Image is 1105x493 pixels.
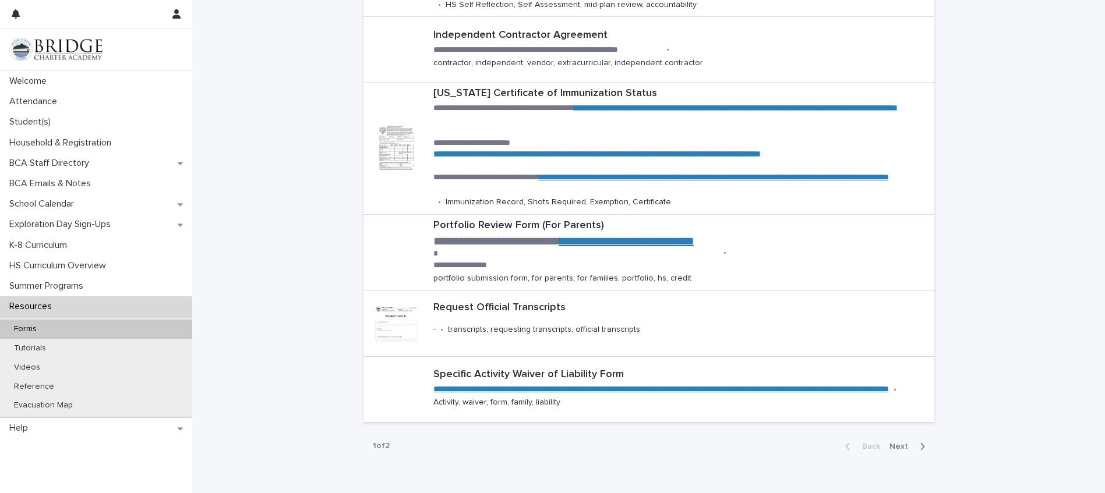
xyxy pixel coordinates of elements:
p: • [438,197,441,207]
p: Activity, waiver, form, family, liability [433,398,560,407]
span: Next [889,442,915,451]
p: Reference [5,382,63,392]
p: Videos [5,363,50,373]
p: BCA Staff Directory [5,158,98,169]
button: Next [885,441,934,452]
p: Summer Programs [5,281,93,292]
p: Student(s) [5,116,60,127]
p: Forms [5,324,46,334]
p: Help [5,423,37,434]
img: V1C1m3IdTEidaUdm9Hs0 [9,38,103,61]
p: Exploration Day Sign-Ups [5,219,120,230]
p: Evacuation Map [5,400,82,410]
p: 1 of 2 [363,432,399,460]
p: Immunization Record, Shots Required, Exemption, Certificate [446,197,671,207]
p: contractor, independent, vendor, extracurricular, independent contractor [433,58,703,68]
p: BCA Emails & Notes [5,178,100,189]
p: Resources [5,301,61,312]
p: • [666,45,669,55]
p: K-8 Curriculum [5,240,76,251]
p: Portfolio Review Form (For Parents) [433,219,930,232]
p: School Calendar [5,198,83,210]
p: Tutorials [5,343,55,353]
p: • [440,325,443,335]
p: • [894,385,896,395]
a: Request Official Transcripts-•transcripts, requesting transcripts, official transcripts [363,291,934,357]
p: - [433,325,436,335]
span: Back [855,442,880,451]
button: Back [836,441,885,452]
p: Request Official Transcripts [433,302,772,314]
p: Attendance [5,96,66,107]
p: Household & Registration [5,137,121,148]
p: • [723,248,726,258]
p: Independent Contractor Agreement [433,29,930,42]
p: [US_STATE] Certificate of Immunization Status [433,87,930,100]
p: Welcome [5,76,56,87]
p: portfolio submission form, for parents, for families, portfolio, hs, credit [433,274,691,283]
p: transcripts, requesting transcripts, official transcripts [448,325,640,335]
p: HS Curriculum Overview [5,260,115,271]
p: Specific Activity Waiver of Liability Form [433,368,930,381]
